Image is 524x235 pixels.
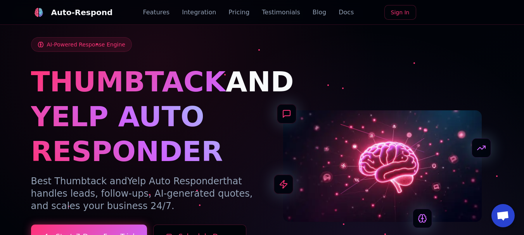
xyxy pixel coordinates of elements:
[31,99,253,169] h1: YELP AUTO RESPONDER
[226,65,294,98] span: AND
[31,175,253,212] p: Best Thumbtack and that handles leads, follow-ups, AI-generated quotes, and scales your business ...
[339,8,354,17] a: Docs
[313,8,326,17] a: Blog
[384,5,416,20] a: Sign In
[34,8,43,17] img: logo.svg
[31,65,226,98] span: THUMBTACK
[262,8,300,17] a: Testimonials
[127,176,223,187] span: Yelp Auto Responder
[228,8,249,17] a: Pricing
[182,8,216,17] a: Integration
[31,5,113,20] a: Auto-Respond
[47,41,125,48] span: AI-Powered Response Engine
[491,204,515,227] div: Open chat
[51,7,113,18] div: Auto-Respond
[283,110,482,222] img: AI Neural Network Brain
[143,8,169,17] a: Features
[419,4,497,21] iframe: Sign in with Google Button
